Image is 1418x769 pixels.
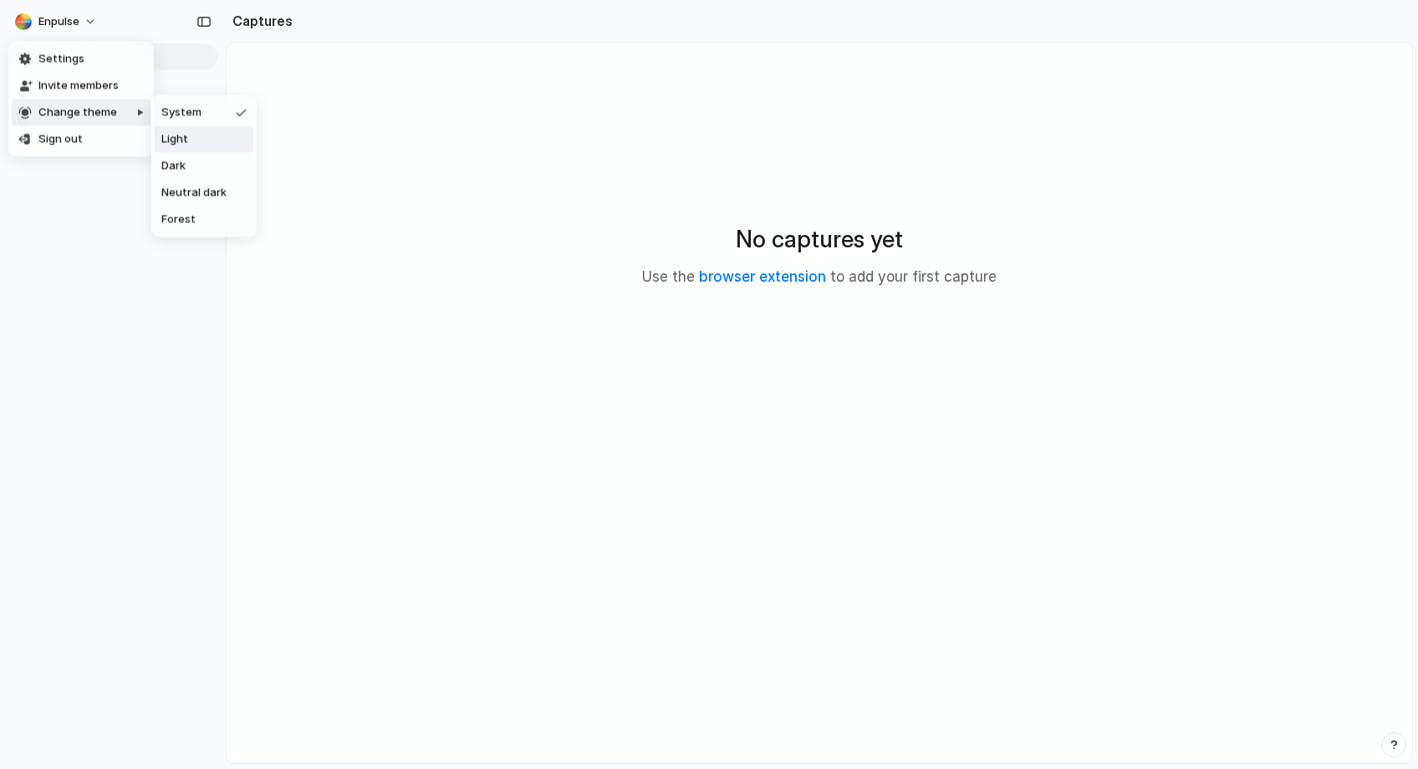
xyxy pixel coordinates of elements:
[38,104,117,121] span: Change theme
[38,51,84,68] span: Settings
[38,78,119,94] span: Invite members
[38,131,83,148] span: Sign out
[161,211,196,228] span: Forest
[161,185,227,201] span: Neutral dark
[161,131,188,148] span: Light
[161,158,186,175] span: Dark
[161,104,201,121] span: System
